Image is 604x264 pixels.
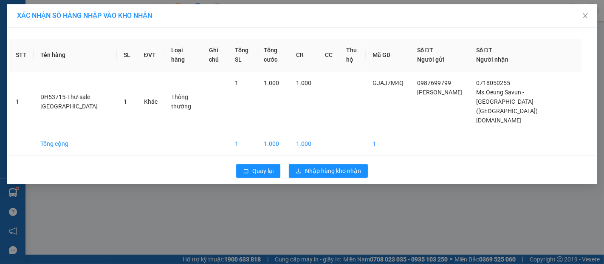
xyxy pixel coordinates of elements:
td: Khác [137,71,164,132]
button: downloadNhập hàng kho nhận [289,164,368,178]
td: 1.000 [289,132,318,156]
span: 0718050255 [476,79,510,86]
td: DH53715-Thư-sale [GEOGRAPHIC_DATA] [34,71,117,132]
span: Người nhận [476,56,508,63]
td: 1 [366,132,410,156]
span: XÁC NHẬN SỐ HÀNG NHẬP VÀO KHO NHẬN [17,11,152,20]
button: rollbackQuay lại [236,164,280,178]
span: Quay lại [252,166,274,176]
span: Người gửi [417,56,444,63]
span: 0987699799 [417,79,451,86]
span: GJAJ7M4Q [373,79,404,86]
th: Ghi chú [202,39,228,71]
td: 1 [228,132,257,156]
th: Thu hộ [339,39,366,71]
span: [PERSON_NAME] [417,89,463,96]
th: ĐVT [137,39,164,71]
span: Số ĐT [417,47,433,54]
th: STT [9,39,34,71]
span: 1 [124,98,127,105]
th: Mã GD [366,39,410,71]
span: Ms.Oeung Savun - [GEOGRAPHIC_DATA] ([GEOGRAPHIC_DATA]) [DOMAIN_NAME] [476,89,538,124]
td: Thông thường [164,71,202,132]
td: Tổng cộng [34,132,117,156]
th: Tên hàng [34,39,117,71]
th: CC [318,39,339,71]
span: download [296,168,302,175]
th: CR [289,39,318,71]
td: 1 [9,71,34,132]
span: Nhập hàng kho nhận [305,166,361,176]
th: Tổng SL [228,39,257,71]
th: Tổng cước [257,39,289,71]
span: close [582,12,589,19]
th: Loại hàng [164,39,202,71]
span: 1 [235,79,238,86]
span: 1.000 [296,79,311,86]
span: 1.000 [264,79,279,86]
th: SL [117,39,137,71]
td: 1.000 [257,132,289,156]
span: rollback [243,168,249,175]
span: Số ĐT [476,47,492,54]
button: Close [573,4,597,28]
